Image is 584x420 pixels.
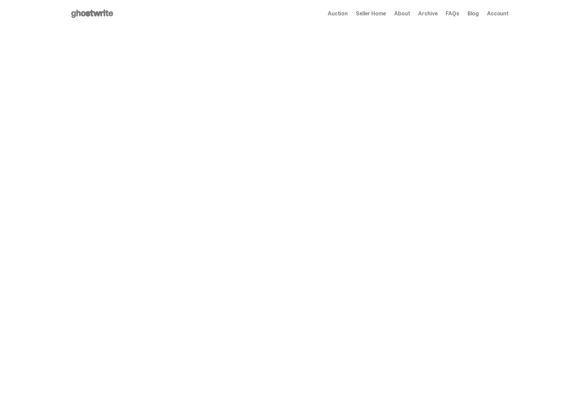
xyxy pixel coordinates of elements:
[446,11,459,16] a: FAQs
[356,11,386,16] a: Seller Home
[418,11,437,16] a: Archive
[394,11,410,16] a: About
[328,11,348,16] a: Auction
[468,11,479,16] a: Blog
[487,11,509,16] a: Account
